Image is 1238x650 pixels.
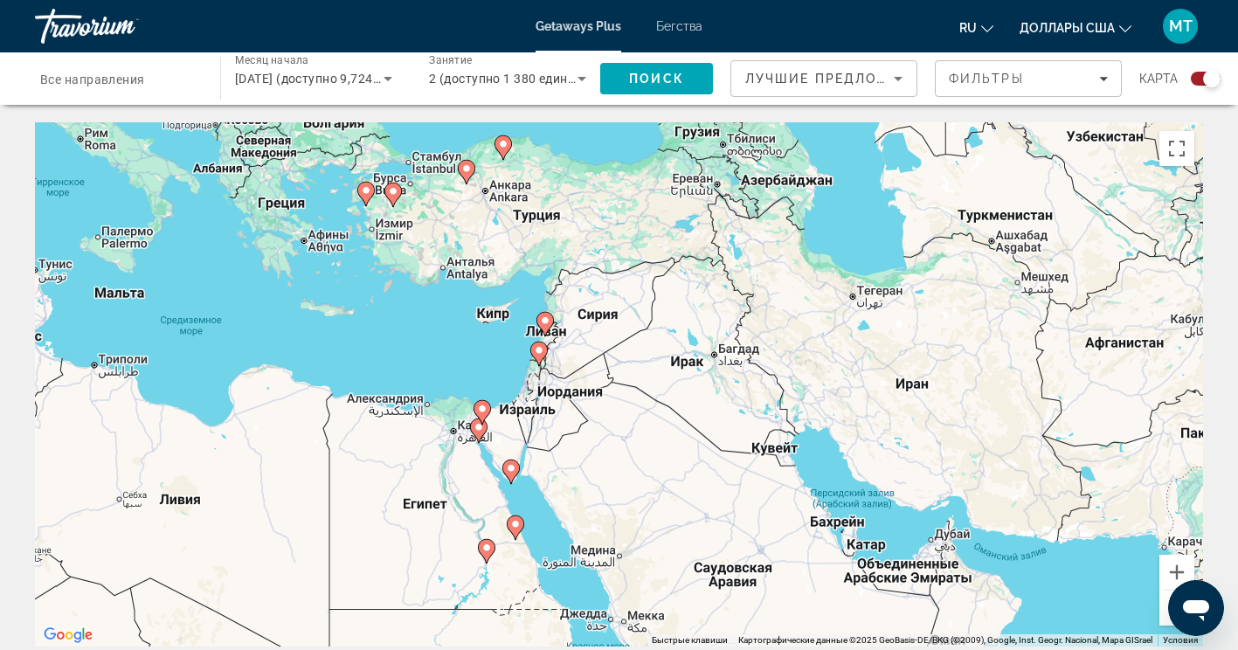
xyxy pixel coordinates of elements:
[1159,591,1194,626] button: Уменьшить
[39,624,97,647] a: Открыть эту область в Google Картах (в новом окне)
[40,69,197,90] input: Выберите направление
[1020,21,1115,35] span: Доллары США
[600,63,713,94] button: Искать
[429,54,472,66] span: Занятие
[959,21,977,35] span: ru
[629,72,684,86] span: Поиск
[745,72,931,86] span: Лучшие предложения
[235,54,308,66] span: Месяц начала
[1139,66,1178,91] span: карта
[959,15,993,40] button: Изменение языка
[1159,131,1194,166] button: Включить полноэкранный режим
[39,624,97,647] img: Гугл
[536,19,621,33] a: Getaways Plus
[235,72,424,86] span: [DATE] (доступно 9,724 единиц)
[35,3,210,49] a: Травориум
[40,73,145,86] span: Все направления
[949,72,1024,86] span: Фильтры
[656,19,702,33] a: Бегства
[738,635,1152,645] span: Картографические данные ©2025 GeoBasis-DE/BKG (©2009), Google, Inst. Geogr. Nacional, Mapa GISrael
[1163,635,1198,645] a: Условия (ссылка откроется в новой вкладке)
[935,60,1122,97] button: Фильтры
[1158,8,1203,45] button: Пользовательское меню
[429,72,587,86] span: 2 (доступно 1 380 единиц)
[1168,580,1224,636] iframe: Кнопка запуска окна обмена сообщениями
[1159,555,1194,590] button: Увеличить
[1020,15,1131,40] button: Изменить валюту
[652,634,728,647] button: Быстрые клавиши
[745,68,903,89] mat-select: Сортировать по
[1169,17,1193,35] span: МТ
